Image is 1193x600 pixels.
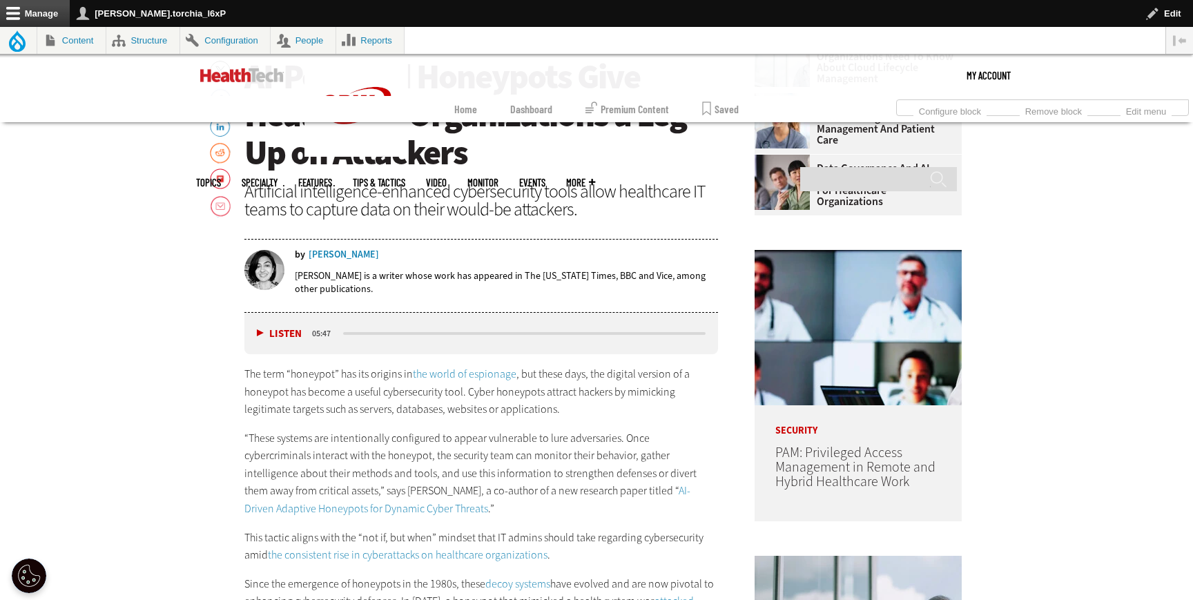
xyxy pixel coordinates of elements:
a: Remove block [1020,102,1087,117]
a: Dashboard [510,96,552,122]
a: Configuration [180,27,270,54]
img: Home [304,55,408,157]
img: Suchi Rudra [244,250,284,290]
a: Edit menu [1121,102,1172,117]
a: My Account [967,55,1011,96]
p: This tactic aligns with the “not if, but when” mindset that IT admins should take regarding cyber... [244,529,718,564]
a: Configure block [913,102,987,117]
a: Premium Content [585,96,669,122]
span: Specialty [242,177,278,188]
a: Video [426,177,447,188]
div: media player [244,313,718,354]
a: Tips & Tactics [353,177,405,188]
a: Saved [702,96,739,122]
img: woman discusses data governance [755,155,810,210]
a: Content [37,27,106,54]
a: the world of espionage [413,367,516,381]
a: [PERSON_NAME] [309,250,379,260]
a: decoy systems [485,577,550,591]
a: Features [298,177,332,188]
span: More [566,177,595,188]
a: Home [454,96,477,122]
a: Data Governance and AI Security Go Hand in Hand for Healthcare Organizations [755,163,953,207]
button: Vertical orientation [1166,27,1193,54]
span: Topics [196,177,221,188]
a: Events [519,177,545,188]
div: Cookie Settings [12,559,46,593]
span: by [295,250,305,260]
a: People [271,27,336,54]
div: Artificial intelligence-enhanced cybersecurity tools allow healthcare IT teams to capture data on... [244,182,718,218]
p: [PERSON_NAME] is a writer whose work has appeared in The [US_STATE] Times, BBC and Vice, among ot... [295,269,718,296]
a: Reports [336,27,405,54]
div: duration [310,327,341,340]
button: Listen [257,329,302,339]
a: woman discusses data governance [755,155,817,166]
img: Home [200,68,284,82]
p: Security [755,405,962,436]
p: “These systems are intentionally configured to appear vulnerable to lure adversaries. Once cyberc... [244,429,718,518]
a: MonITor [467,177,498,188]
div: User menu [967,55,1011,96]
p: The term “honeypot” has its origins in , but these days, the digital version of a honeypot has be... [244,365,718,418]
a: the consistent rise in cyberattacks on healthcare organizations [268,548,547,562]
img: remote call with care team [755,250,962,405]
a: PAM: Privileged Access Management in Remote and Hybrid Healthcare Work [775,443,935,491]
a: CDW [304,146,408,160]
a: Structure [106,27,180,54]
button: Open Preferences [12,559,46,593]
